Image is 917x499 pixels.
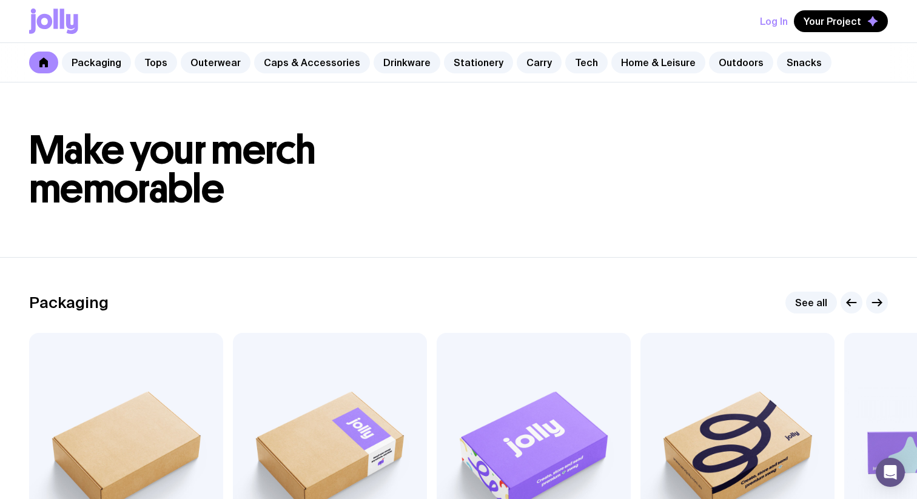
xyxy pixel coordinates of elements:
[611,52,705,73] a: Home & Leisure
[876,458,905,487] div: Open Intercom Messenger
[181,52,250,73] a: Outerwear
[444,52,513,73] a: Stationery
[29,126,316,213] span: Make your merch memorable
[709,52,773,73] a: Outdoors
[135,52,177,73] a: Tops
[565,52,608,73] a: Tech
[62,52,131,73] a: Packaging
[374,52,440,73] a: Drinkware
[254,52,370,73] a: Caps & Accessories
[29,293,109,312] h2: Packaging
[785,292,837,313] a: See all
[794,10,888,32] button: Your Project
[517,52,562,73] a: Carry
[804,15,861,27] span: Your Project
[777,52,831,73] a: Snacks
[760,10,788,32] button: Log In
